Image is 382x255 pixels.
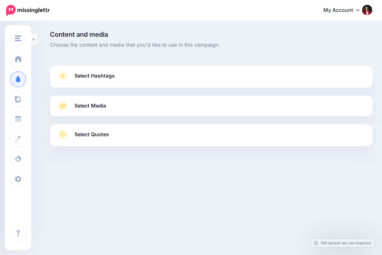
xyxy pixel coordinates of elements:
img: Missinglettr [6,5,50,16]
a: Tell us how we can improve [311,239,374,247]
span: Select Media [74,101,106,110]
a: Select Hashtags [56,71,366,88]
img: menu.png [15,35,21,41]
a: Select Quotes [56,129,366,146]
a: Select Media [56,101,366,111]
span: Select Hashtags [74,71,115,80]
span: Content and media [50,31,372,38]
span: Select Quotes [74,130,109,139]
a: My Account [317,3,372,18]
span: Choose the content and media that you'd like to use in this campaign. [50,41,372,49]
